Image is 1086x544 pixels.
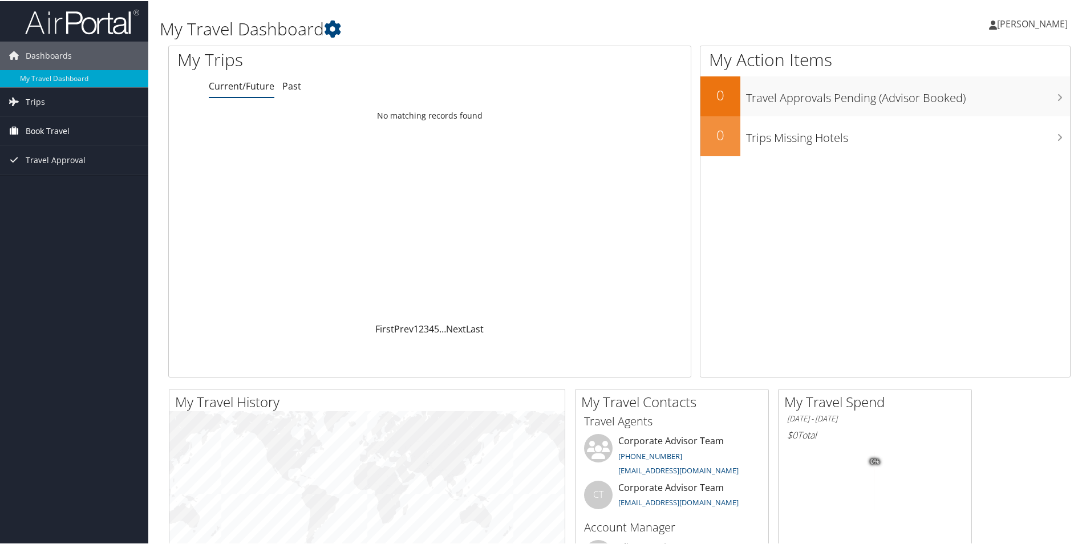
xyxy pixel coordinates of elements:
a: 0Trips Missing Hotels [700,115,1070,155]
img: airportal-logo.png [25,7,139,34]
td: No matching records found [169,104,691,125]
span: [PERSON_NAME] [997,17,1068,29]
h2: My Travel Contacts [581,391,768,411]
span: $0 [787,428,797,440]
h2: 0 [700,84,740,104]
div: CT [584,480,613,508]
span: … [439,322,446,334]
span: Book Travel [26,116,70,144]
a: Past [282,79,301,91]
h3: Travel Agents [584,412,760,428]
h3: Trips Missing Hotels [746,123,1070,145]
a: Current/Future [209,79,274,91]
a: 5 [434,322,439,334]
a: First [375,322,394,334]
a: 4 [429,322,434,334]
h2: My Travel History [175,391,565,411]
a: Prev [394,322,414,334]
tspan: 0% [870,457,880,464]
a: 0Travel Approvals Pending (Advisor Booked) [700,75,1070,115]
span: Dashboards [26,40,72,69]
a: Next [446,322,466,334]
h6: [DATE] - [DATE] [787,412,963,423]
h6: Total [787,428,963,440]
li: Corporate Advisor Team [578,480,765,517]
a: [PERSON_NAME] [989,6,1079,40]
a: [EMAIL_ADDRESS][DOMAIN_NAME] [618,496,739,506]
h1: My Travel Dashboard [160,16,773,40]
a: 2 [419,322,424,334]
h3: Account Manager [584,518,760,534]
h3: Travel Approvals Pending (Advisor Booked) [746,83,1070,105]
h2: My Travel Spend [784,391,971,411]
a: [PHONE_NUMBER] [618,450,682,460]
a: 3 [424,322,429,334]
a: [EMAIL_ADDRESS][DOMAIN_NAME] [618,464,739,474]
li: Corporate Advisor Team [578,433,765,480]
span: Trips [26,87,45,115]
a: 1 [414,322,419,334]
h1: My Trips [177,47,465,71]
a: Last [466,322,484,334]
span: Travel Approval [26,145,86,173]
h2: 0 [700,124,740,144]
h1: My Action Items [700,47,1070,71]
